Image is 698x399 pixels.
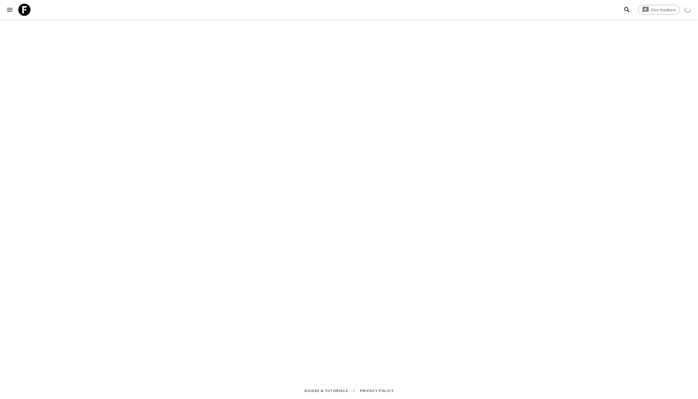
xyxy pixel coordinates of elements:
button: menu [4,4,16,16]
span: Give feedback [647,8,679,12]
a: Privacy Policy [360,387,394,394]
a: Give feedback [638,5,680,15]
button: search adventures [621,4,633,16]
a: Guides & Tutorials [304,387,348,394]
